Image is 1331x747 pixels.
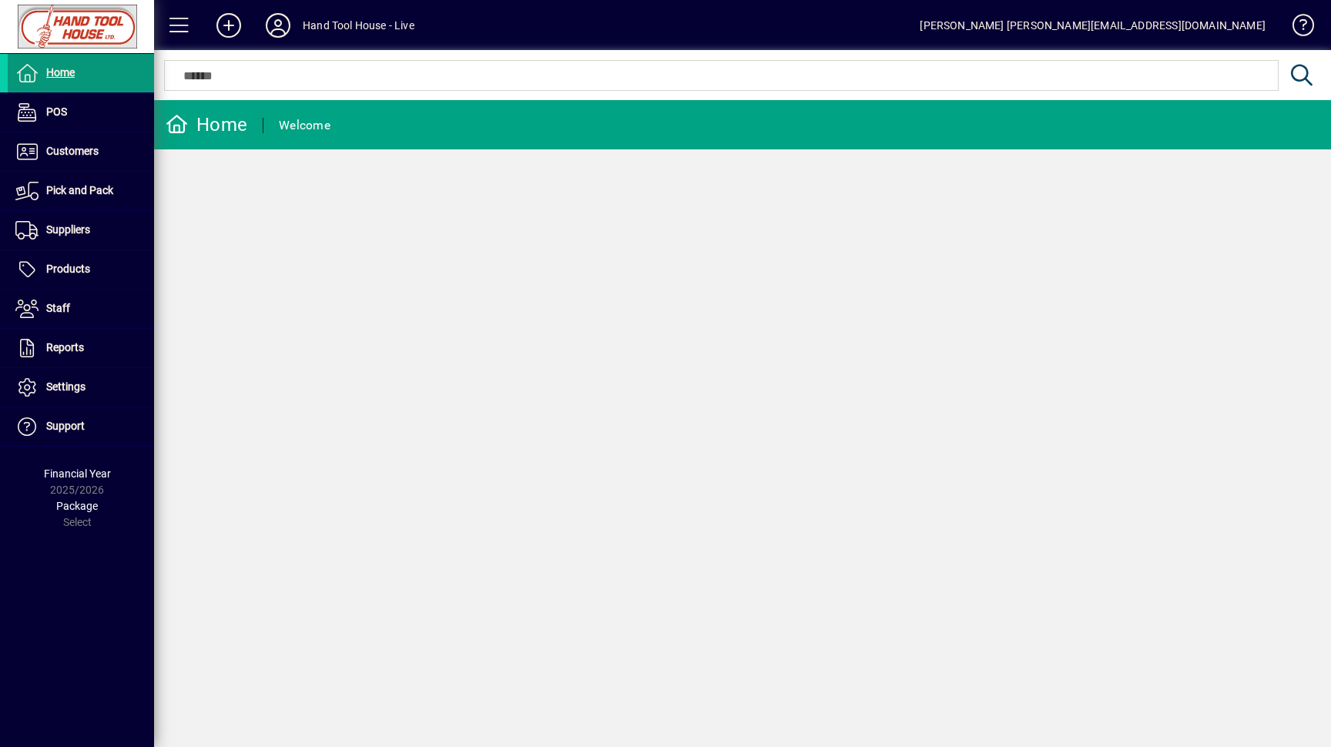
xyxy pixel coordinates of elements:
span: Home [46,66,75,79]
span: Products [46,263,90,275]
span: Pick and Pack [46,184,113,196]
button: Add [204,12,253,39]
a: Knowledge Base [1281,3,1312,53]
a: POS [8,93,154,132]
span: Suppliers [46,223,90,236]
div: Welcome [279,113,330,138]
a: Suppliers [8,211,154,250]
span: Customers [46,145,99,157]
a: Staff [8,290,154,328]
span: Package [56,500,98,512]
a: Customers [8,132,154,171]
span: POS [46,106,67,118]
button: Profile [253,12,303,39]
span: Financial Year [44,467,111,480]
div: Home [166,112,247,137]
span: Staff [46,302,70,314]
a: Settings [8,368,154,407]
div: Hand Tool House - Live [303,13,414,38]
a: Products [8,250,154,289]
span: Support [46,420,85,432]
span: Settings [46,380,85,393]
a: Reports [8,329,154,367]
a: Pick and Pack [8,172,154,210]
a: Support [8,407,154,446]
div: [PERSON_NAME] [PERSON_NAME][EMAIL_ADDRESS][DOMAIN_NAME] [920,13,1266,38]
span: Reports [46,341,84,353]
